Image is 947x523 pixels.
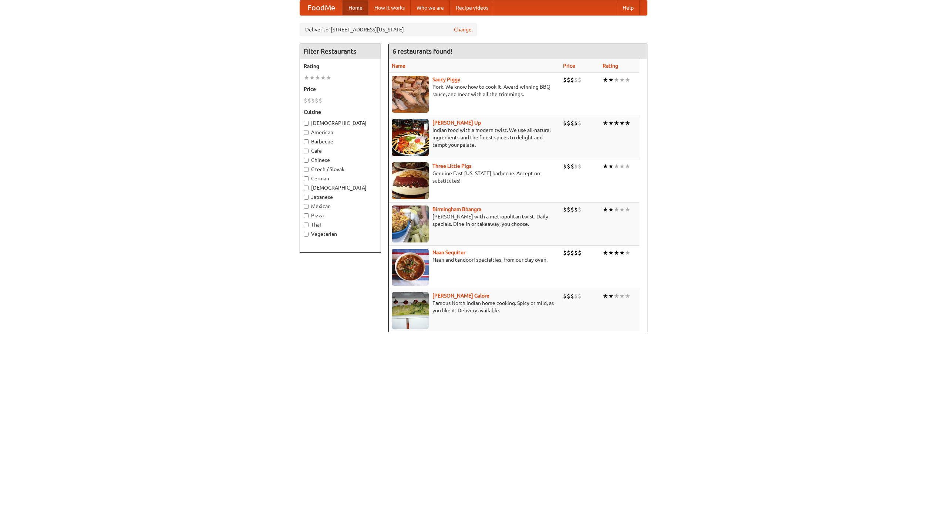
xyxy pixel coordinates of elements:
[300,0,343,15] a: FoodMe
[304,166,377,173] label: Czech / Slovak
[307,96,311,105] li: $
[304,213,309,218] input: Pizza
[563,249,567,257] li: $
[563,76,567,84] li: $
[563,119,567,127] li: $
[614,206,619,214] li: ★
[603,249,608,257] li: ★
[625,206,630,214] li: ★
[304,147,377,154] label: Cafe
[619,162,625,170] li: ★
[343,0,368,15] a: Home
[304,184,377,191] label: [DEMOGRAPHIC_DATA]
[567,162,570,170] li: $
[619,119,625,127] li: ★
[619,249,625,257] li: ★
[574,292,578,300] li: $
[304,212,377,219] label: Pizza
[608,119,614,127] li: ★
[304,119,377,127] label: [DEMOGRAPHIC_DATA]
[304,138,377,145] label: Barbecue
[614,249,619,257] li: ★
[563,292,567,300] li: $
[392,48,452,55] ng-pluralize: 6 restaurants found!
[608,206,614,214] li: ★
[304,108,377,116] h5: Cuisine
[567,206,570,214] li: $
[432,163,471,169] b: Three Little Pigs
[326,74,331,82] li: ★
[625,162,630,170] li: ★
[608,249,614,257] li: ★
[574,206,578,214] li: $
[570,292,574,300] li: $
[304,230,377,238] label: Vegetarian
[570,119,574,127] li: $
[574,119,578,127] li: $
[392,119,429,156] img: curryup.jpg
[315,74,320,82] li: ★
[625,249,630,257] li: ★
[368,0,411,15] a: How it works
[570,162,574,170] li: $
[392,76,429,113] img: saucy.jpg
[392,249,429,286] img: naansequitur.jpg
[570,249,574,257] li: $
[563,162,567,170] li: $
[603,206,608,214] li: ★
[304,149,309,153] input: Cafe
[304,176,309,181] input: German
[392,162,429,199] img: littlepigs.jpg
[625,76,630,84] li: ★
[603,119,608,127] li: ★
[300,44,381,59] h4: Filter Restaurants
[603,292,608,300] li: ★
[567,249,570,257] li: $
[432,293,489,299] b: [PERSON_NAME] Galore
[304,129,377,136] label: American
[304,204,309,209] input: Mexican
[432,77,460,82] b: Saucy Piggy
[614,119,619,127] li: ★
[574,162,578,170] li: $
[304,167,309,172] input: Czech / Slovak
[304,156,377,164] label: Chinese
[603,76,608,84] li: ★
[450,0,494,15] a: Recipe videos
[603,63,618,69] a: Rating
[392,299,557,314] p: Famous North Indian home cooking. Spicy or mild, as you like it. Delivery available.
[304,130,309,135] input: American
[320,74,326,82] li: ★
[578,249,582,257] li: $
[567,119,570,127] li: $
[392,83,557,98] p: Pork. We know how to cook it. Award-winning BBQ sauce, and meat with all the trimmings.
[619,292,625,300] li: ★
[617,0,640,15] a: Help
[608,76,614,84] li: ★
[304,223,309,227] input: Thai
[578,292,582,300] li: $
[304,193,377,201] label: Japanese
[619,206,625,214] li: ★
[392,126,557,149] p: Indian food with a modern twist. We use all-natural ingredients and the finest spices to delight ...
[432,249,465,255] a: Naan Sequitur
[432,206,481,212] a: Birmingham Bhangra
[578,76,582,84] li: $
[567,76,570,84] li: $
[574,76,578,84] li: $
[578,206,582,214] li: $
[454,26,472,33] a: Change
[304,195,309,200] input: Japanese
[392,213,557,228] p: [PERSON_NAME] with a metropolitan twist. Daily specials. Dine-in or takeaway, you choose.
[304,232,309,237] input: Vegetarian
[304,158,309,163] input: Chinese
[315,96,319,105] li: $
[614,76,619,84] li: ★
[304,62,377,70] h5: Rating
[567,292,570,300] li: $
[304,96,307,105] li: $
[563,63,575,69] a: Price
[304,74,309,82] li: ★
[304,221,377,228] label: Thai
